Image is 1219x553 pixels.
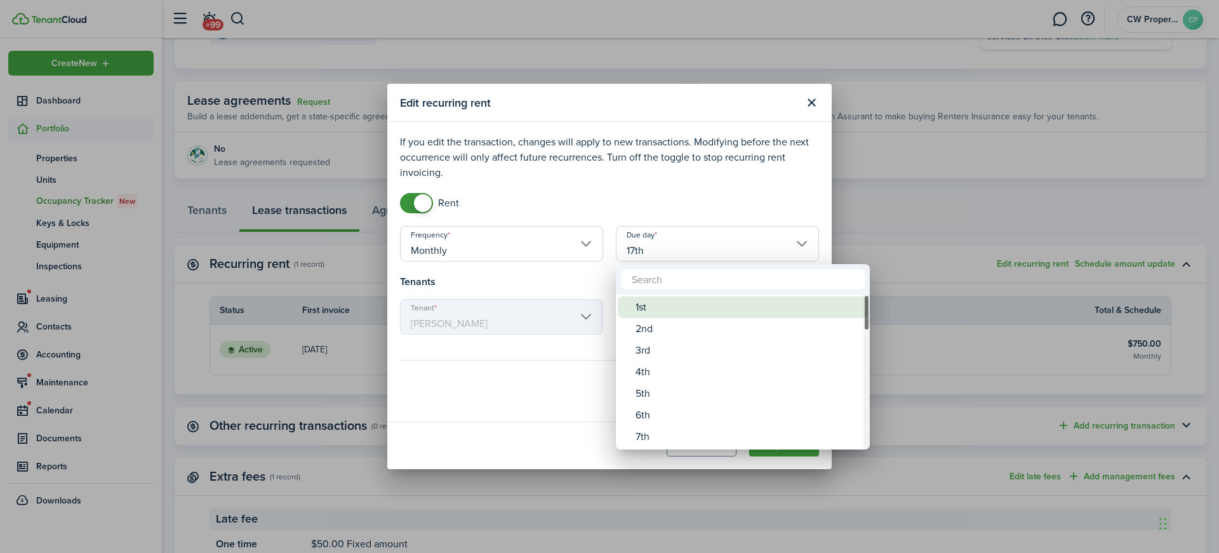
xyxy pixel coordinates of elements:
div: 1st [636,296,860,318]
div: 3rd [636,340,860,361]
input: Search [621,269,865,290]
div: 7th [636,426,860,448]
mbsc-wheel: Due day [616,295,870,450]
div: 4th [636,361,860,383]
div: 2nd [636,318,860,340]
div: 5th [636,383,860,404]
div: 6th [636,404,860,426]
